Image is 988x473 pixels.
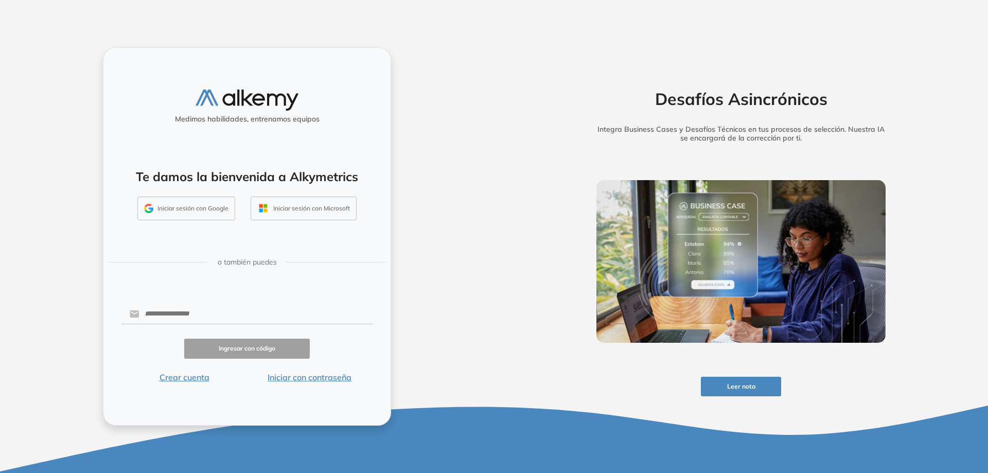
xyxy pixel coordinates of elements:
[803,354,988,473] iframe: Chat Widget
[184,339,310,359] button: Ingresar con código
[580,89,902,109] h2: Desafíos Asincrónicos
[580,125,902,143] h5: Integra Business Cases y Desafíos Técnicos en tus procesos de selección. Nuestra IA se encargará ...
[257,202,269,214] img: OUTLOOK_ICON
[121,371,247,383] button: Crear cuenta
[247,371,373,383] button: Iniciar con contraseña
[596,180,886,343] img: img-more-info
[251,197,357,220] button: Iniciar sesión con Microsoft
[196,90,298,111] img: logo-alkemy
[218,257,277,268] span: o también puedes
[137,197,235,220] button: Iniciar sesión con Google
[108,115,386,124] h5: Medimos habilidades, entrenamos equipos
[144,204,153,213] img: GMAIL_ICON
[701,377,781,397] button: Leer nota
[117,169,377,184] h4: Te damos la bienvenida a Alkymetrics
[803,354,988,473] div: Widget de chat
